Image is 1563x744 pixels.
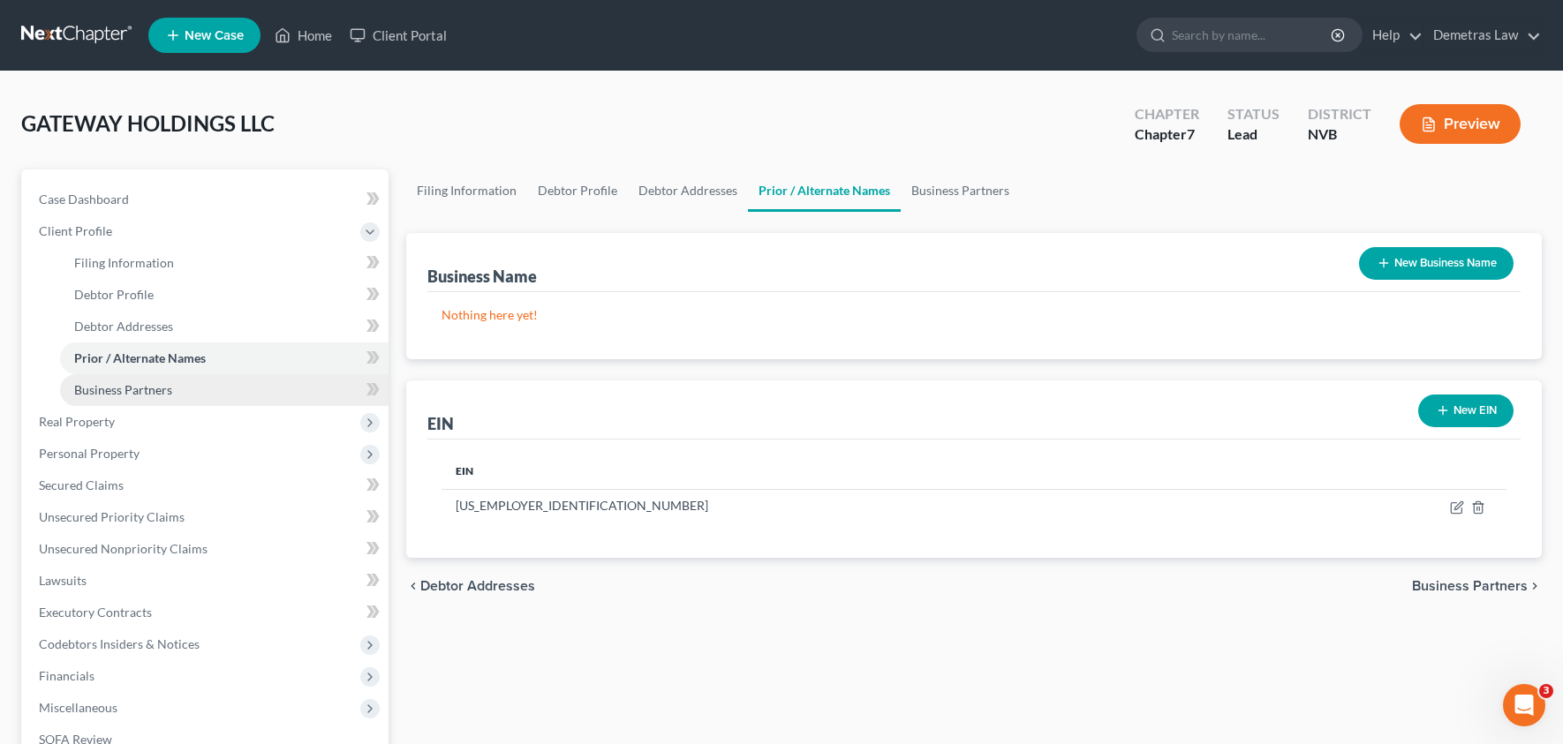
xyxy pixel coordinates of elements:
span: Secured Claims [39,477,124,492]
span: Debtor Addresses [420,579,535,593]
a: Case Dashboard [25,184,389,215]
div: Status [1227,104,1280,124]
div: Chapter [1135,124,1199,145]
a: Business Partners [901,169,1020,212]
span: 7 [1187,125,1195,142]
a: Executory Contracts [25,597,389,628]
span: Debtor Profile [74,287,154,302]
th: EIN [442,454,1293,489]
a: Help [1363,19,1423,51]
button: Business Partners chevron_right [1412,579,1542,593]
span: Financials [39,668,94,683]
span: Unsecured Priority Claims [39,509,185,524]
span: Business Partners [74,382,172,397]
i: chevron_left [406,579,420,593]
a: Filing Information [60,247,389,279]
a: Debtor Addresses [628,169,748,212]
div: District [1308,104,1371,124]
span: Executory Contracts [39,605,152,620]
a: Unsecured Nonpriority Claims [25,533,389,565]
span: Personal Property [39,446,140,461]
button: Preview [1400,104,1521,144]
button: New EIN [1418,395,1514,427]
a: Lawsuits [25,565,389,597]
a: Client Portal [341,19,456,51]
span: Filing Information [74,255,174,270]
span: Lawsuits [39,573,87,588]
p: Nothing here yet! [442,306,1507,324]
span: Unsecured Nonpriority Claims [39,541,208,556]
i: chevron_right [1528,579,1542,593]
a: Debtor Profile [527,169,628,212]
a: Prior / Alternate Names [748,169,901,212]
span: Miscellaneous [39,700,117,715]
a: Debtor Profile [60,279,389,311]
a: Debtor Addresses [60,311,389,342]
iframe: Intercom live chat [1503,684,1545,726]
span: Case Dashboard [39,192,129,207]
span: Codebtors Insiders & Notices [39,636,200,651]
div: Lead [1227,124,1280,145]
div: Business Name [427,266,537,287]
a: Demetras Law [1424,19,1541,51]
a: Secured Claims [25,470,389,501]
div: EIN [427,413,454,434]
span: Prior / Alternate Names [74,350,206,365]
span: Business Partners [1412,579,1528,593]
span: Real Property [39,414,115,429]
a: Unsecured Priority Claims [25,501,389,533]
span: Client Profile [39,223,112,238]
a: Home [266,19,341,51]
span: New Case [185,29,244,42]
button: New Business Name [1359,247,1514,280]
input: Search by name... [1172,19,1333,51]
a: Filing Information [406,169,527,212]
a: Business Partners [60,374,389,406]
span: Debtor Addresses [74,319,173,334]
div: NVB [1308,124,1371,145]
div: Chapter [1135,104,1199,124]
span: GATEWAY HOLDINGS LLC [21,110,275,136]
a: Prior / Alternate Names [60,342,389,374]
button: chevron_left Debtor Addresses [406,579,535,593]
span: 3 [1539,684,1553,698]
td: [US_EMPLOYER_IDENTIFICATION_NUMBER] [442,489,1293,522]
